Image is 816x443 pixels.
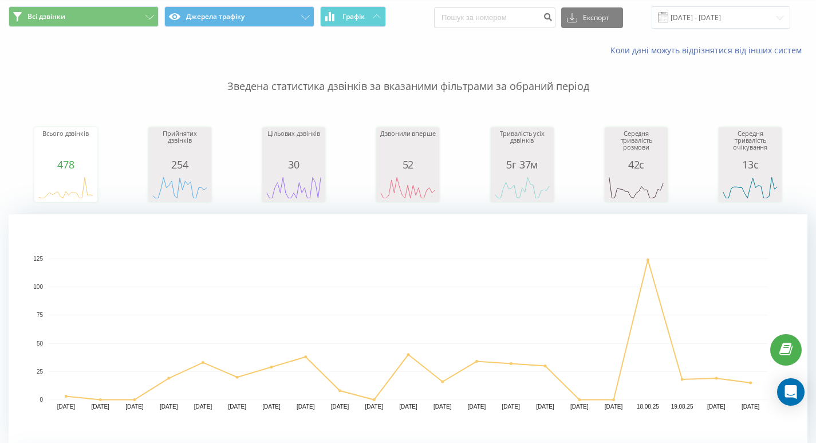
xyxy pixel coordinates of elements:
text: [DATE] [570,403,589,410]
div: 478 [37,159,94,170]
text: 125 [33,256,43,262]
div: Прийнятих дзвінків [151,130,208,159]
div: Дзвонили вперше [379,130,436,159]
button: Графік [320,6,386,27]
text: [DATE] [228,403,246,410]
div: Середня тривалість очікування [722,130,779,159]
text: 50 [37,340,44,347]
svg: A chart. [37,170,94,205]
text: [DATE] [536,403,554,410]
div: Open Intercom Messenger [777,378,805,406]
text: [DATE] [605,403,623,410]
svg: A chart. [494,170,551,205]
div: Цільових дзвінків [265,130,322,159]
svg: A chart. [379,170,436,205]
text: [DATE] [262,403,281,410]
text: 100 [33,284,43,290]
text: 18.08.25 [637,403,659,410]
svg: A chart. [608,170,665,205]
svg: A chart. [151,170,208,205]
div: Тривалість усіх дзвінків [494,130,551,159]
div: Всього дзвінків [37,130,94,159]
text: [DATE] [742,403,760,410]
div: Середня тривалість розмови [608,130,665,159]
div: 254 [151,159,208,170]
text: [DATE] [365,403,383,410]
p: Зведена статистика дзвінків за вказаними фільтрами за обраний період [9,56,807,94]
text: [DATE] [468,403,486,410]
span: Всі дзвінки [27,12,65,21]
a: Коли дані можуть відрізнятися вiд інших систем [610,45,807,56]
text: [DATE] [331,403,349,410]
button: Джерела трафіку [164,6,314,27]
text: 75 [37,312,44,319]
div: 42с [608,159,665,170]
button: Всі дзвінки [9,6,159,27]
svg: A chart. [722,170,779,205]
text: [DATE] [125,403,144,410]
div: 52 [379,159,436,170]
input: Пошук за номером [434,7,555,28]
text: [DATE] [502,403,521,410]
text: [DATE] [91,403,109,410]
text: [DATE] [433,403,452,410]
text: 0 [40,397,43,403]
text: [DATE] [160,403,178,410]
text: [DATE] [297,403,315,410]
text: [DATE] [57,403,76,410]
text: [DATE] [707,403,726,410]
text: [DATE] [194,403,212,410]
svg: A chart. [265,170,322,205]
div: 13с [722,159,779,170]
div: 30 [265,159,322,170]
text: 19.08.25 [671,403,693,410]
text: [DATE] [399,403,417,410]
div: 5г 37м [494,159,551,170]
span: Графік [342,13,365,21]
button: Експорт [561,7,623,28]
text: 25 [37,368,44,375]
